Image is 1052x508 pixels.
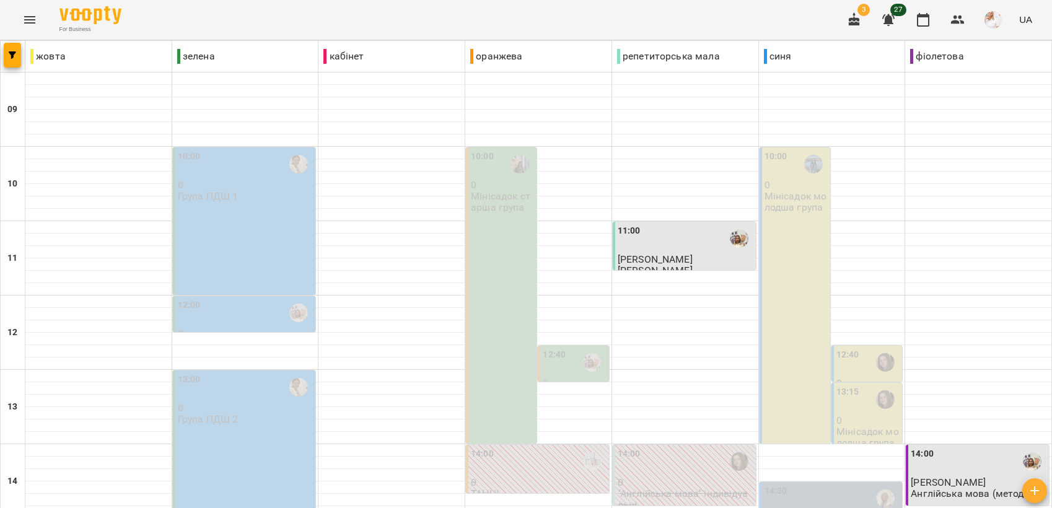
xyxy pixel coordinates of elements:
[1023,452,1041,471] img: Киричук Тетяна Миколаївна
[7,475,17,488] h6: 14
[543,378,606,388] p: 0
[1022,478,1047,503] button: Створити урок
[7,252,17,265] h6: 11
[471,477,607,488] p: 0
[911,447,934,461] label: 14:00
[178,180,313,190] p: 0
[876,353,895,372] img: Савуляк Анна Романівна
[178,191,239,201] p: Група ПДШ 1
[543,348,566,362] label: 12:40
[471,488,499,499] p: ТАНЦІ
[618,265,693,276] p: [PERSON_NAME]
[289,155,308,173] img: Рущак Василина Василівна
[178,299,201,312] label: 12:00
[804,155,823,173] img: Гарасим Ольга Богданівна
[836,378,900,388] p: 0
[911,488,1043,499] p: Англійська мова (методист)
[7,326,17,339] h6: 12
[618,253,693,265] span: [PERSON_NAME]
[177,49,215,64] p: зелена
[178,414,239,424] p: Група ПДШ 2
[15,5,45,35] button: Menu
[30,49,66,64] p: жовта
[7,177,17,191] h6: 10
[178,373,201,387] label: 13:00
[984,11,1002,28] img: eae1df90f94753cb7588c731c894874c.jpg
[178,328,313,339] p: 0
[836,426,900,448] p: Мінісадок молодша група
[511,155,529,173] img: Німців Ксенія Петрівна
[618,224,641,238] label: 11:00
[876,390,895,409] img: Савуляк Анна Романівна
[730,452,748,471] img: Савуляк Анна Романівна
[1014,8,1037,31] button: UA
[470,49,522,64] p: оранжева
[59,6,121,24] img: Voopty Logo
[836,348,859,362] label: 12:40
[911,476,986,488] span: [PERSON_NAME]
[765,484,787,498] label: 14:30
[289,378,308,396] img: Рущак Василина Василівна
[471,447,494,461] label: 14:00
[178,403,313,413] p: 0
[178,150,201,164] label: 10:00
[289,304,308,322] img: Киричук Тетяна Миколаївна
[7,400,17,414] h6: 13
[471,180,534,190] p: 0
[857,4,870,16] span: 3
[7,103,17,116] h6: 09
[764,49,792,64] p: синя
[323,49,364,64] p: кабінет
[765,180,828,190] p: 0
[471,191,534,212] p: Мінісадок старша група
[890,4,906,16] span: 27
[836,415,900,426] p: 0
[618,477,753,488] p: 0
[765,191,828,212] p: Мінісадок молодша група
[910,49,963,64] p: фіолетова
[618,447,641,461] label: 14:00
[583,353,602,372] img: Киричук Тетяна Миколаївна
[59,25,121,33] span: For Business
[617,49,720,64] p: репетиторська мала
[471,150,494,164] label: 10:00
[730,229,748,248] img: Киричук Тетяна Миколаївна
[583,452,602,471] img: Дзядик Наталія
[876,489,895,508] img: Балук Надія Василівна
[765,150,787,164] label: 10:00
[836,385,859,399] label: 13:15
[1019,13,1032,26] span: UA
